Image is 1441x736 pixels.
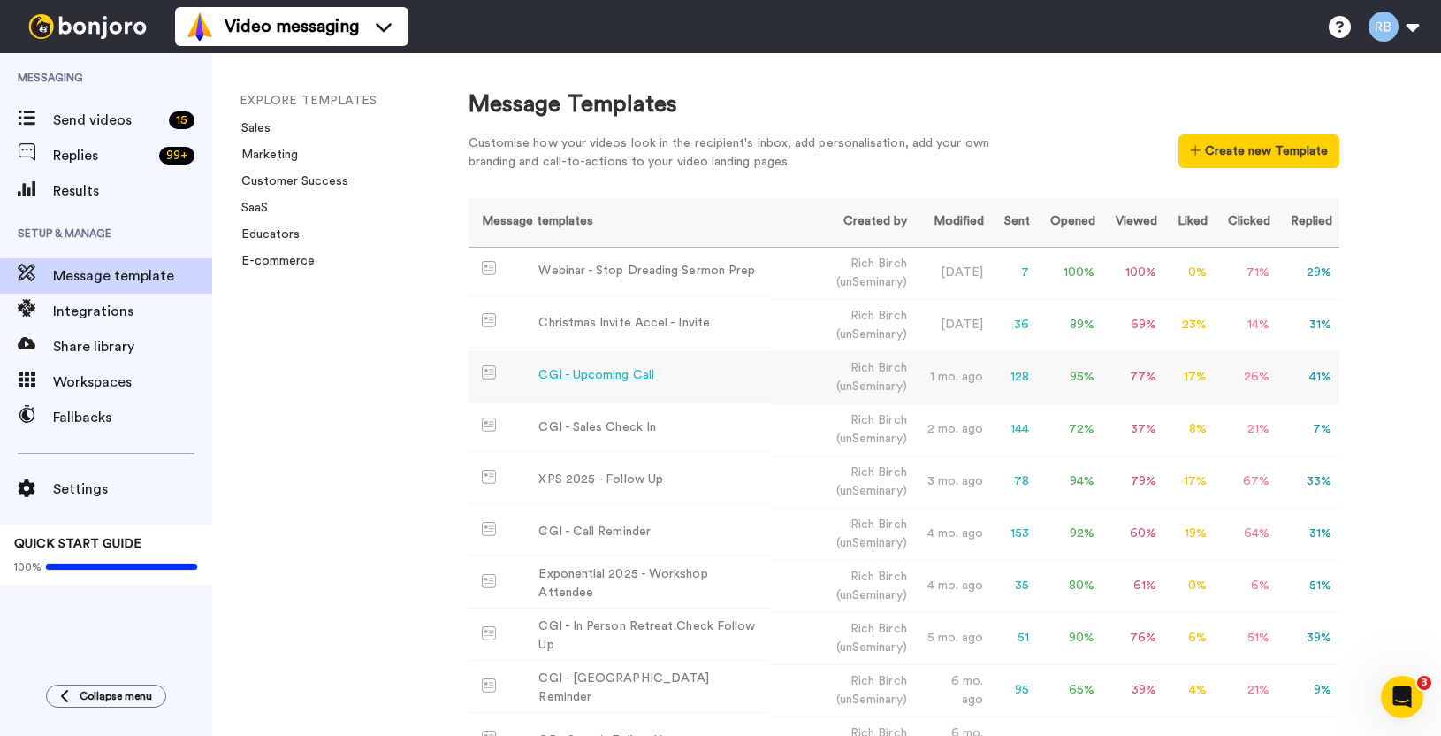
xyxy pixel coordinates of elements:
[1037,456,1102,508] td: 94 %
[991,351,1037,403] td: 128
[914,351,991,403] td: 1 mo. ago
[1215,351,1277,403] td: 26 %
[770,403,914,456] td: Rich
[770,508,914,560] td: Rich
[225,14,359,39] span: Video messaging
[14,560,42,574] span: 100%
[1037,403,1102,456] td: 72 %
[1102,299,1164,351] td: 69 %
[836,414,907,445] span: Birch (unSeminary)
[1381,676,1423,718] iframe: Intercom live chat
[836,310,907,341] span: Birch (unSeminary)
[914,456,991,508] td: 3 mo. ago
[1102,508,1164,560] td: 60 %
[1277,351,1339,403] td: 41 %
[914,198,991,247] th: Modified
[538,471,663,489] div: XPS 2025 - Follow Up
[770,456,914,508] td: Rich
[482,470,497,484] img: Message-temps.svg
[482,678,497,693] img: Message-temps.svg
[914,560,991,612] td: 4 mo. ago
[46,685,166,708] button: Collapse menu
[770,299,914,351] td: Rich
[53,145,152,166] span: Replies
[1164,198,1215,247] th: Liked
[1164,508,1215,560] td: 19 %
[1037,247,1102,299] td: 100 %
[1215,508,1277,560] td: 64 %
[991,456,1037,508] td: 78
[836,623,907,654] span: Birch (unSeminary)
[1102,664,1164,717] td: 39 %
[836,466,907,497] span: Birch (unSeminary)
[231,122,271,134] a: Sales
[770,198,914,247] th: Created by
[1277,403,1339,456] td: 7 %
[770,612,914,664] td: Rich
[991,403,1037,456] td: 144
[1164,664,1215,717] td: 4 %
[482,418,497,432] img: Message-temps.svg
[1102,351,1164,403] td: 77 %
[1215,664,1277,717] td: 21 %
[836,362,907,393] span: Birch (unSeminary)
[231,149,298,161] a: Marketing
[770,664,914,717] td: Rich
[991,299,1037,351] td: 36
[240,92,478,111] li: EXPLORE TEMPLATES
[53,301,212,322] span: Integrations
[1215,403,1277,456] td: 21 %
[1215,247,1277,299] td: 71 %
[169,111,194,129] div: 15
[1102,456,1164,508] td: 79 %
[991,508,1037,560] td: 153
[1102,612,1164,664] td: 76 %
[1164,403,1215,456] td: 8 %
[231,175,348,188] a: Customer Success
[836,571,907,602] span: Birch (unSeminary)
[482,261,497,275] img: Message-temps.svg
[1102,198,1164,247] th: Viewed
[1102,247,1164,299] td: 100 %
[53,336,212,357] span: Share library
[1037,664,1102,717] td: 65 %
[482,365,497,379] img: Message-temps.svg
[914,664,991,717] td: 6 mo. ago
[482,626,497,640] img: Message-temps.svg
[482,574,497,588] img: Message-temps.svg
[1277,612,1339,664] td: 39 %
[1164,299,1215,351] td: 23 %
[1277,560,1339,612] td: 51 %
[1215,612,1277,664] td: 51 %
[836,257,907,288] span: Birch (unSeminary)
[1164,456,1215,508] td: 17 %
[1215,560,1277,612] td: 6 %
[14,538,141,550] span: QUICK START GUIDE
[914,508,991,560] td: 4 mo. ago
[1037,612,1102,664] td: 90 %
[53,372,212,393] span: Workspaces
[1164,612,1215,664] td: 6 %
[538,565,762,602] div: Exponential 2025 - Workshop Attendee
[80,689,152,703] span: Collapse menu
[482,522,497,536] img: Message-temps.svg
[538,523,651,541] div: CGI - Call Reminder
[231,228,300,241] a: Educators
[770,247,914,299] td: Rich
[53,479,212,500] span: Settings
[770,351,914,403] td: Rich
[991,664,1037,717] td: 95
[1417,676,1431,690] span: 3
[1178,134,1338,168] button: Create new Template
[1164,560,1215,612] td: 0 %
[836,675,907,706] span: Birch (unSeminary)
[538,366,654,385] div: CGI - Upcoming Call
[914,247,991,299] td: [DATE]
[1277,299,1339,351] td: 31 %
[1215,456,1277,508] td: 67 %
[1037,351,1102,403] td: 95 %
[1037,508,1102,560] td: 92 %
[538,617,762,655] div: CGI - In Person Retreat Check Follow Up
[991,247,1037,299] td: 7
[1277,508,1339,560] td: 31 %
